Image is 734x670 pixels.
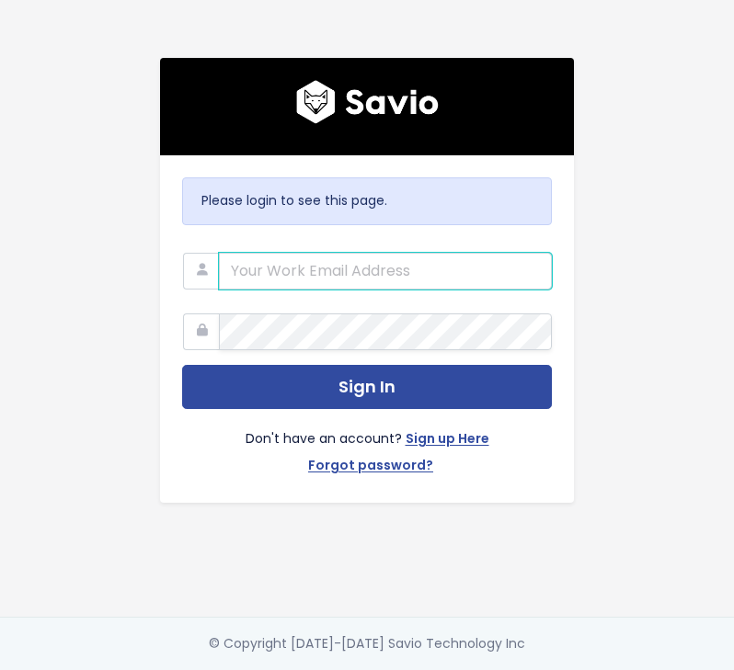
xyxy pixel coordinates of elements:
[296,80,439,124] img: logo600x187.a314fd40982d.png
[219,253,552,290] input: Your Work Email Address
[308,454,433,481] a: Forgot password?
[182,365,552,410] button: Sign In
[406,427,489,454] a: Sign up Here
[201,189,533,212] p: Please login to see this page.
[209,632,525,655] div: © Copyright [DATE]-[DATE] Savio Technology Inc
[182,409,552,481] div: Don't have an account?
